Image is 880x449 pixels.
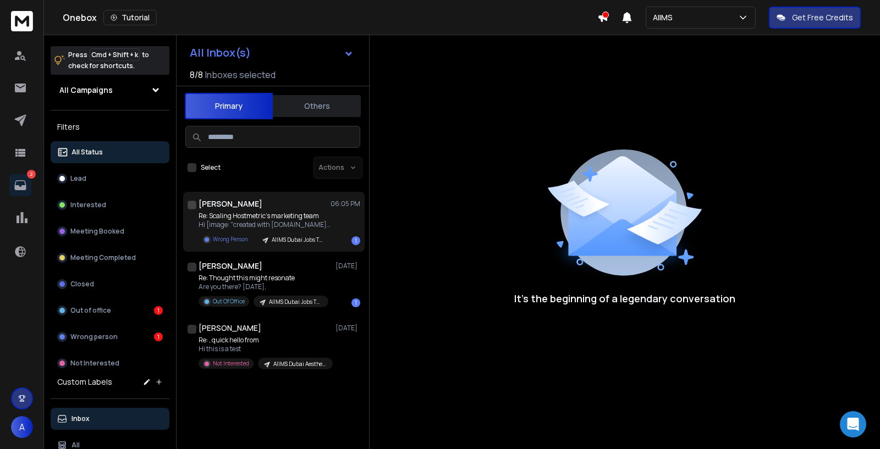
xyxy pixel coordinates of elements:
[51,79,169,101] button: All Campaigns
[273,94,361,118] button: Others
[51,119,169,135] h3: Filters
[51,273,169,295] button: Closed
[51,141,169,163] button: All Status
[335,324,360,332] p: [DATE]
[199,282,328,291] p: Are you there? [DATE],
[154,306,163,315] div: 1
[205,68,276,81] h3: Inboxes selected
[199,198,262,209] h1: [PERSON_NAME]
[70,280,94,289] p: Closed
[199,323,261,334] h1: [PERSON_NAME]
[199,345,331,353] p: Hi this is a test
[70,253,136,262] p: Meeting Completed
[769,7,861,29] button: Get Free Credits
[190,47,251,58] h1: All Inbox(s)
[70,359,119,368] p: Not Interested
[51,408,169,430] button: Inbox
[57,376,112,387] h3: Custom Labels
[11,416,33,438] button: A
[272,236,324,244] p: AIIMS Dubai Jobs Test
[71,414,90,423] p: Inbox
[154,332,163,341] div: 1
[27,170,36,179] p: 2
[51,220,169,242] button: Meeting Booked
[51,352,169,374] button: Not Interested
[9,174,31,196] a: 2
[201,163,221,172] label: Select
[190,68,203,81] span: 8 / 8
[199,336,331,345] p: Re: , quick hello from
[90,48,140,61] span: Cmd + Shift + k
[51,168,169,190] button: Lead
[514,291,735,306] p: It’s the beginning of a legendary conversation
[199,274,328,282] p: Re: Thought this might resonate
[840,411,866,437] div: Open Intercom Messenger
[63,10,597,25] div: Onebox
[792,12,853,23] p: Get Free Credits
[199,212,331,220] p: Re: Scaling Hostmetric's marketing team
[653,12,677,23] p: AIIMS
[51,326,169,348] button: Wrong person1
[213,235,248,243] p: Wrong Person
[199,260,262,271] h1: [PERSON_NAME]
[70,332,118,341] p: Wrong person
[71,148,103,157] p: All Status
[51,247,169,269] button: Meeting Completed
[181,42,362,64] button: All Inbox(s)
[331,199,360,208] p: 06:05 PM
[70,306,111,315] p: Out of office
[213,297,245,306] p: Out Of Office
[213,359,249,368] p: Not Interested
[68,49,149,71] p: Press to check for shortcuts.
[273,360,326,368] p: AIIMS Dubai Aesthetics
[70,174,86,183] p: Lead
[335,262,360,270] p: [DATE]
[70,201,106,209] p: Interested
[103,10,157,25] button: Tutorial
[351,236,360,245] div: 1
[59,85,113,96] h1: All Campaigns
[269,298,322,306] p: AIIMS Dubai Jobs Test
[70,227,124,236] p: Meeting Booked
[351,298,360,307] div: 1
[51,300,169,321] button: Out of office1
[51,194,169,216] button: Interested
[185,93,273,119] button: Primary
[199,220,331,229] p: Hi [image: "created with [DOMAIN_NAME]"]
